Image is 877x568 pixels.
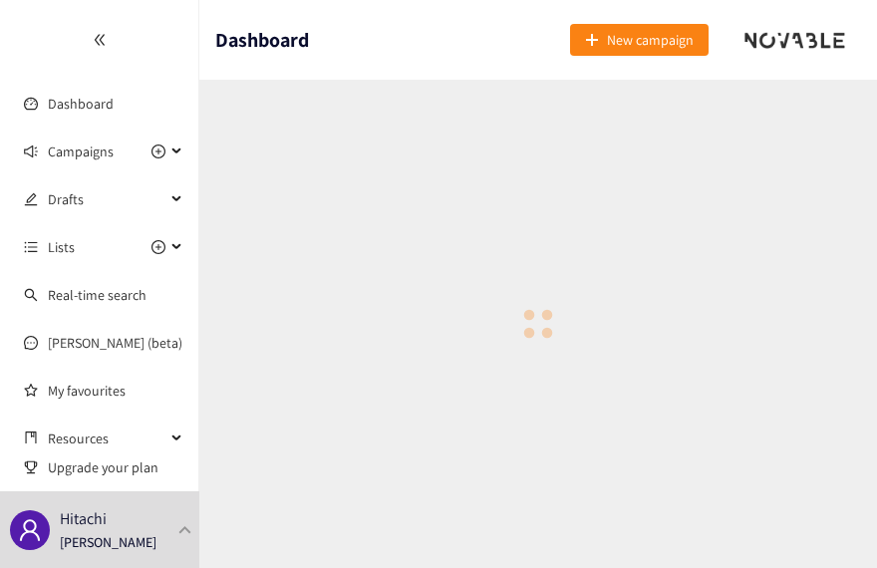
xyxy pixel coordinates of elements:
[777,472,877,568] div: チャットウィジェット
[607,29,694,51] span: New campaign
[151,240,165,254] span: plus-circle
[48,371,183,411] a: My favourites
[24,460,38,474] span: trophy
[18,518,42,542] span: user
[570,24,709,56] button: plusNew campaign
[48,334,182,352] a: [PERSON_NAME] (beta)
[48,132,114,171] span: Campaigns
[24,192,38,206] span: edit
[777,472,877,568] iframe: Chat Widget
[151,144,165,158] span: plus-circle
[24,431,38,445] span: book
[48,95,114,113] a: Dashboard
[48,179,165,219] span: Drafts
[24,144,38,158] span: sound
[585,33,599,49] span: plus
[60,506,107,531] p: Hitachi
[48,286,146,304] a: Real-time search
[48,447,183,487] span: Upgrade your plan
[93,33,107,47] span: double-left
[24,240,38,254] span: unordered-list
[60,531,156,553] p: [PERSON_NAME]
[48,419,165,458] span: Resources
[48,227,75,267] span: Lists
